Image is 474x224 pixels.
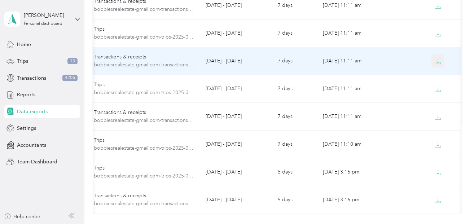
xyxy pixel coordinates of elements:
div: Transactions & receipts [94,192,194,200]
span: Home [17,41,31,48]
td: 7 days [272,103,317,131]
td: [DATE] 11:11 am [317,75,389,103]
td: [DATE] 11:11 am [317,47,389,75]
td: [DATE] 11:11 am [317,19,389,47]
td: [DATE] 11:11 am [317,103,389,131]
td: [DATE] 3:16 pm [317,186,389,214]
span: 13 [67,58,78,65]
td: [DATE] - [DATE] [200,158,272,186]
td: 7 days [272,47,317,75]
span: Accountants [17,141,46,149]
button: Help center [4,213,41,220]
iframe: Everlance-gr Chat Button Frame [434,184,474,224]
td: [DATE] - [DATE] [200,131,272,158]
div: Transactions & receipts [94,109,194,117]
div: Trips [94,136,194,144]
td: 5 days [272,158,317,186]
div: Transactions & receipts [94,53,194,61]
span: bobbiesrealestate-gmail.com-trips-2025-01-01-2025-12-31.xlsx [94,172,194,180]
td: 7 days [272,131,317,158]
td: 7 days [272,75,317,103]
span: Trips [17,57,28,65]
span: Settings [17,124,36,132]
div: [PERSON_NAME] [24,12,69,19]
span: bobbiesrealestate-gmail.com-transactions-2025-01-01-2025-03-31.xlsx [94,117,194,124]
div: Trips [94,164,194,172]
span: 4206 [62,75,78,81]
td: [DATE] - [DATE] [200,75,272,103]
span: Data exports [17,108,48,115]
span: bobbiesrealestate-gmail.com-trips-2025-01-01-2025-03-31.xlsx [94,89,194,97]
span: Reports [17,91,35,98]
span: bobbiesrealestate-gmail.com-transactions-2025-01-01-2025-12-31.xlsx [94,200,194,208]
td: [DATE] - [DATE] [200,47,272,75]
span: Transactions [17,74,46,82]
span: bobbiesrealestate-gmail.com-trips-2025-01-01-2025-04-30.xlsx [94,144,194,152]
div: Trips [94,81,194,89]
div: Personal dashboard [24,22,62,26]
td: 5 days [272,186,317,214]
td: [DATE] - [DATE] [200,103,272,131]
span: bobbiesrealestate-gmail.com-transactions-2025-07-01-2025-09-30.xlsx [94,5,194,13]
td: [DATE] 11:10 am [317,131,389,158]
span: bobbiesrealestate-gmail.com-transactions-2025-04-01-2025-06-30.xlsx [94,61,194,69]
td: 7 days [272,19,317,47]
span: Team Dashboard [17,158,57,166]
td: [DATE] - [DATE] [200,19,272,47]
td: [DATE] 3:16 pm [317,158,389,186]
div: Trips [94,25,194,33]
span: bobbiesrealestate-gmail.com-trips-2025-04-01-2025-06-30.xlsx [94,33,194,41]
td: [DATE] - [DATE] [200,186,272,214]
